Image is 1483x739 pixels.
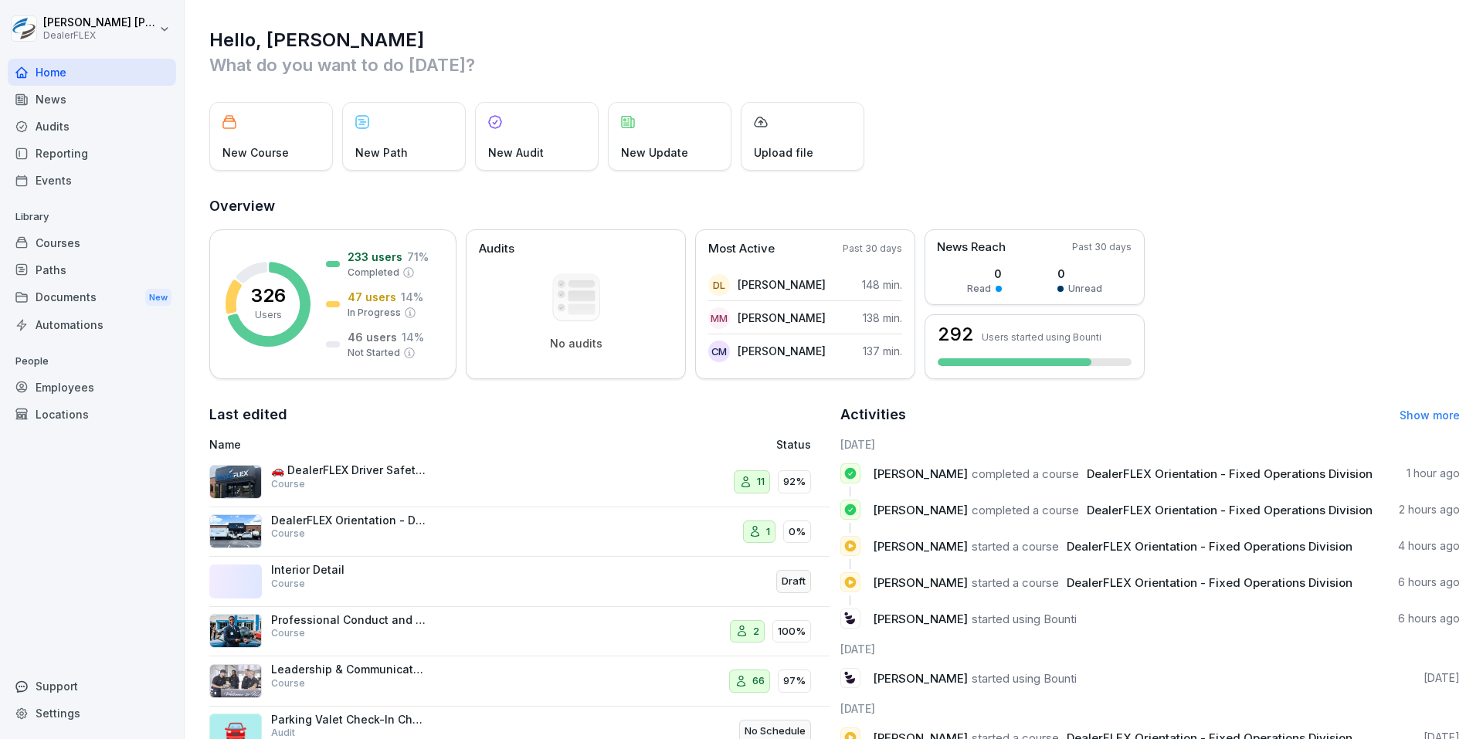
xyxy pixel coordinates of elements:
p: 14 % [402,329,424,345]
p: Course [271,626,305,640]
span: [PERSON_NAME] [873,466,968,481]
div: Reporting [8,140,176,167]
div: MM [708,307,730,329]
p: DealerFLEX Orientation - Detail Division [271,514,426,527]
img: kjfutcfrxfzene9jr3907i3p.png [209,664,262,698]
span: completed a course [972,466,1079,481]
span: DealerFLEX Orientation - Fixed Operations Division [1087,466,1373,481]
p: 92% [783,474,806,490]
p: Not Started [348,346,400,360]
span: started using Bounti [972,612,1077,626]
p: 0 [967,266,1002,282]
h1: Hello, [PERSON_NAME] [209,28,1460,53]
p: New Course [222,144,289,161]
p: 100% [778,624,806,639]
p: 🚗 DealerFLEX Driver Safety Training & Evaluation [271,463,426,477]
h6: [DATE] [840,700,1461,717]
p: What do you want to do [DATE]? [209,53,1460,77]
span: [PERSON_NAME] [873,503,968,517]
p: 66 [752,673,765,689]
p: 71 % [407,249,429,265]
a: DocumentsNew [8,283,176,312]
span: DealerFLEX Orientation - Fixed Operations Division [1067,575,1352,590]
a: Settings [8,700,176,727]
span: DealerFLEX Orientation - Fixed Operations Division [1067,539,1352,554]
p: New Path [355,144,408,161]
p: New Audit [488,144,544,161]
p: 14 % [401,289,423,305]
p: 1 hour ago [1407,466,1460,481]
p: [PERSON_NAME] [738,343,826,359]
a: Home [8,59,176,86]
p: Upload file [754,144,813,161]
div: Documents [8,283,176,312]
span: [PERSON_NAME] [873,539,968,554]
h6: [DATE] [840,641,1461,657]
p: 0% [789,524,806,540]
div: Support [8,673,176,700]
p: Most Active [708,240,775,258]
a: News [8,86,176,113]
a: Leadership & Communication as a ManagerCourse6697% [209,656,830,707]
p: Read [967,282,991,296]
p: Past 30 days [843,242,902,256]
span: completed a course [972,503,1079,517]
div: New [145,289,171,307]
h6: [DATE] [840,436,1461,453]
p: 6 hours ago [1398,575,1460,590]
p: News Reach [937,239,1006,256]
p: 2 [753,624,759,639]
a: DealerFLEX Orientation - Detail DivisionCourse10% [209,507,830,558]
p: Course [271,477,305,491]
span: started a course [972,539,1059,554]
p: Parking Valet Check-In Checklist [271,713,426,727]
p: DealerFLEX [43,30,156,41]
p: Leadership & Communication as a Manager [271,663,426,676]
a: Courses [8,229,176,256]
p: Audits [479,240,514,258]
a: Employees [8,374,176,401]
p: Unread [1068,282,1102,296]
span: started using Bounti [972,671,1077,686]
p: 97% [783,673,806,689]
span: [PERSON_NAME] [873,612,968,626]
div: DL [708,274,730,296]
a: Professional Conduct and Harassment Prevention for Valet EmployeesCourse2100% [209,607,830,657]
a: 🚗 DealerFLEX Driver Safety Training & EvaluationCourse1192% [209,457,830,507]
p: [PERSON_NAME] [738,276,826,293]
p: 1 [766,524,770,540]
p: Course [271,676,305,690]
p: Course [271,527,305,541]
h2: Last edited [209,404,830,425]
span: DealerFLEX Orientation - Fixed Operations Division [1087,503,1373,517]
p: Past 30 days [1072,240,1132,254]
div: CM [708,341,730,362]
a: Events [8,167,176,194]
span: started a course [972,575,1059,590]
p: 47 users [348,289,396,305]
a: Locations [8,401,176,428]
p: 326 [251,286,286,305]
p: [PERSON_NAME] [PERSON_NAME] [43,16,156,29]
p: 46 users [348,329,397,345]
p: Interior Detail [271,563,426,577]
span: [PERSON_NAME] [873,575,968,590]
p: 6 hours ago [1398,611,1460,626]
div: Automations [8,311,176,338]
div: Paths [8,256,176,283]
h2: Activities [840,404,906,425]
a: Interior DetailCourseDraft [209,557,830,607]
h2: Overview [209,195,1460,217]
a: Audits [8,113,176,140]
p: Professional Conduct and Harassment Prevention for Valet Employees [271,613,426,627]
p: 137 min. [863,343,902,359]
p: No audits [550,337,602,351]
p: Library [8,205,176,229]
p: 0 [1057,266,1102,282]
